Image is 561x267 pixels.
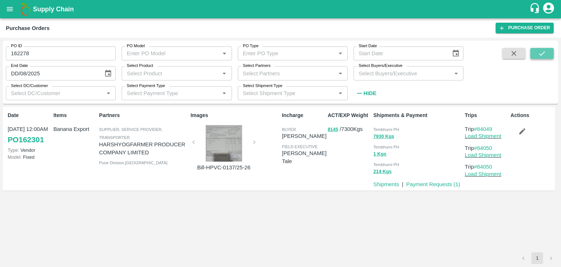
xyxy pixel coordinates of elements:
[8,147,19,153] span: Type:
[11,83,48,89] label: Select DC/Customer
[465,133,501,139] a: Load Shipment
[220,89,229,98] button: Open
[282,132,327,140] p: [PERSON_NAME]
[33,4,529,14] a: Supply Chain
[399,177,403,188] div: |
[53,112,96,119] p: Items
[373,168,392,176] button: 214 Kgs
[8,112,50,119] p: Date
[124,68,217,78] input: Select Product
[356,68,449,78] input: Select Buyers/Executive
[99,140,187,157] p: HARSHYOGFARMER PRODUCER COMPANY LIMITED
[6,46,116,60] input: Enter PO ID
[373,162,399,167] span: Tembhurni PH
[511,112,553,119] p: Actions
[191,112,279,119] p: Images
[99,161,167,165] span: Pune Division , [GEOGRAPHIC_DATA]
[220,49,229,58] button: Open
[373,127,399,132] span: Tembhurni PH
[373,150,386,158] button: 1 Kgs
[8,154,22,160] span: Model:
[474,164,492,170] a: #84050
[99,127,163,140] span: Supplier, Service Provider, Transporter
[474,145,492,151] a: #84050
[465,163,508,171] p: Trip
[8,133,44,146] a: PO162301
[8,147,50,154] p: Vendor
[373,132,394,141] button: 7930 Kgs
[328,125,338,134] button: 8145
[282,112,325,119] p: Incharge
[6,23,50,33] div: Purchase Orders
[328,112,370,119] p: ACT/EXP Weight
[354,87,378,99] button: Hide
[465,125,508,133] p: Trip
[53,125,96,133] p: Banana Export
[465,144,508,152] p: Trip
[449,46,463,60] button: Choose date
[127,63,153,69] label: Select Product
[282,127,296,132] span: buyer
[363,90,376,96] strong: Hide
[127,83,165,89] label: Select Payment Type
[496,23,554,33] a: Purchase Order
[336,49,345,58] button: Open
[104,89,113,98] button: Open
[99,112,187,119] p: Partners
[124,89,208,98] input: Select Payment Type
[101,67,115,80] button: Choose date
[359,43,377,49] label: Start Date
[33,5,74,13] b: Supply Chain
[328,125,370,133] p: / 7300 Kgs
[11,63,28,69] label: End Date
[243,83,282,89] label: Select Shipment Type
[8,154,50,161] p: Fixed
[282,144,318,149] span: field executive
[373,181,399,187] a: Shipments
[220,69,229,78] button: Open
[127,43,145,49] label: PO Model
[18,2,33,16] img: logo
[516,252,558,264] nav: pagination navigation
[196,163,251,172] p: Bill-HPVC-0137/25-26
[8,125,50,133] p: [DATE] 12:00AM
[542,1,555,17] div: account of current user
[531,252,543,264] button: page 1
[243,43,259,49] label: PO Type
[406,181,460,187] a: Payment Requests (1)
[240,68,333,78] input: Select Partners
[359,63,402,69] label: Select Buyers/Executive
[373,145,399,149] span: Tembhurni PH
[8,89,102,98] input: Select DC/Customer
[465,171,501,177] a: Load Shipment
[240,89,324,98] input: Select Shipment Type
[124,49,208,58] input: Enter PO Model
[465,112,508,119] p: Trips
[451,69,461,78] button: Open
[11,43,22,49] label: PO ID
[354,46,446,60] input: Start Date
[373,112,462,119] p: Shipments & Payment
[1,1,18,18] button: open drawer
[336,69,345,78] button: Open
[6,66,98,80] input: End Date
[336,89,345,98] button: Open
[282,149,327,166] p: [PERSON_NAME] Tale
[243,63,271,69] label: Select Partners
[240,49,324,58] input: Enter PO Type
[474,126,492,132] a: #84049
[529,3,542,16] div: customer-support
[465,152,501,158] a: Load Shipment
